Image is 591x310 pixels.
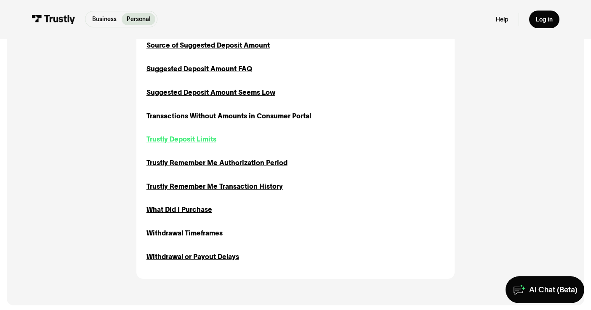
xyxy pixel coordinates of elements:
[146,228,223,238] a: Withdrawal Timeframes
[506,276,584,303] a: AI Chat (Beta)
[529,285,578,295] div: AI Chat (Beta)
[122,13,155,25] a: Personal
[146,134,216,144] a: Trustly Deposit Limits
[529,11,559,28] a: Log in
[92,15,117,24] p: Business
[87,13,122,25] a: Business
[146,88,275,98] a: Suggested Deposit Amount Seems Low
[146,252,239,262] a: Withdrawal or Payout Delays
[146,182,283,192] a: Trustly Remember Me Transaction History
[32,15,75,24] img: Trustly Logo
[146,111,311,121] a: Transactions Without Amounts in Consumer Portal
[146,205,212,215] a: What Did I Purchase
[146,40,270,51] a: Source of Suggested Deposit Amount
[496,16,508,23] a: Help
[536,16,553,23] div: Log in
[146,158,288,168] a: Trustly Remember Me Authorization Period
[127,15,150,24] p: Personal
[146,64,252,74] a: Suggested Deposit Amount FAQ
